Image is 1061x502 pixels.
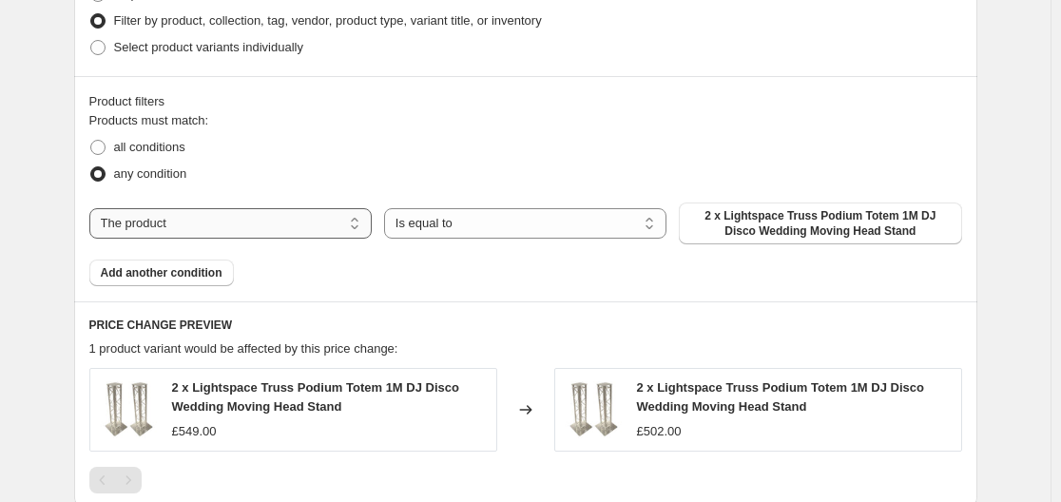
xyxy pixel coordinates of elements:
[679,203,961,244] button: 2 x Lightspace Truss Podium Totem 1M DJ Disco Wedding Moving Head Stand
[114,40,303,54] span: Select product variants individually
[637,422,682,441] div: £502.00
[637,380,924,414] span: 2 x Lightspace Truss Podium Totem 1M DJ Disco Wedding Moving Head Stand
[89,113,209,127] span: Products must match:
[100,381,157,438] img: 383714b8-5566-4334-bc19-bcc9ad015b4f_80x.jpg
[690,208,950,239] span: 2 x Lightspace Truss Podium Totem 1M DJ Disco Wedding Moving Head Stand
[172,380,459,414] span: 2 x Lightspace Truss Podium Totem 1M DJ Disco Wedding Moving Head Stand
[114,166,187,181] span: any condition
[114,13,542,28] span: Filter by product, collection, tag, vendor, product type, variant title, or inventory
[89,92,962,111] div: Product filters
[89,260,234,286] button: Add another condition
[565,381,622,438] img: 383714b8-5566-4334-bc19-bcc9ad015b4f_80x.jpg
[89,467,142,493] nav: Pagination
[172,422,217,441] div: £549.00
[101,265,222,280] span: Add another condition
[114,140,185,154] span: all conditions
[89,341,398,356] span: 1 product variant would be affected by this price change:
[89,318,962,333] h6: PRICE CHANGE PREVIEW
